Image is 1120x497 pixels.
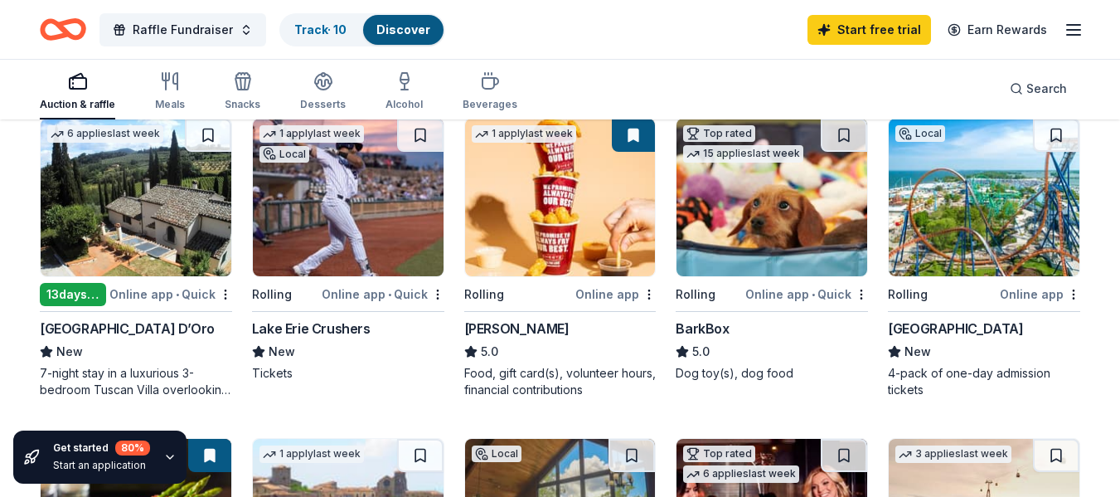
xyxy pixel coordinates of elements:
div: Desserts [300,98,346,111]
a: Image for Sheetz1 applylast weekRollingOnline app[PERSON_NAME]5.0Food, gift card(s), volunteer ho... [464,118,657,398]
span: New [904,342,931,362]
div: 1 apply last week [259,446,364,463]
div: 13 days left [40,283,106,306]
span: New [56,342,83,362]
button: Raffle Fundraiser [99,13,266,46]
div: 1 apply last week [472,125,576,143]
span: New [269,342,295,362]
span: 5.0 [481,342,498,362]
button: Beverages [463,65,517,119]
img: Image for Cedar Point [889,119,1079,276]
a: Discover [376,22,430,37]
img: Image for Villa Sogni D’Oro [41,119,231,276]
div: 15 applies last week [683,145,803,163]
div: 4-pack of one-day admission tickets [888,365,1080,398]
button: Desserts [300,65,346,119]
span: Search [1026,79,1067,99]
span: • [812,288,815,301]
div: 7-night stay in a luxurious 3-bedroom Tuscan Villa overlooking a vineyard and the ancient walled ... [40,365,232,398]
button: Snacks [225,65,260,119]
div: Online app Quick [745,284,868,305]
div: Beverages [463,98,517,111]
div: [PERSON_NAME] [464,319,570,339]
div: Local [259,146,309,163]
div: Start an application [53,459,150,472]
div: Auction & raffle [40,98,115,111]
div: [GEOGRAPHIC_DATA] [888,319,1023,339]
div: Alcohol [385,98,423,111]
div: [GEOGRAPHIC_DATA] D’Oro [40,319,215,339]
div: 3 applies last week [895,446,1011,463]
div: Dog toy(s), dog food [676,365,868,382]
div: Local [895,125,945,142]
a: Track· 10 [294,22,347,37]
div: Local [472,446,521,462]
div: Online app [575,284,656,305]
div: Online app [1000,284,1080,305]
a: Home [40,10,86,49]
a: Image for Cedar PointLocalRollingOnline app[GEOGRAPHIC_DATA]New4-pack of one-day admission tickets [888,118,1080,398]
div: Rolling [252,285,292,305]
div: BarkBox [676,319,729,339]
span: 5.0 [692,342,710,362]
div: Top rated [683,446,755,462]
a: Image for Villa Sogni D’Oro6 applieslast week13days leftOnline app•Quick[GEOGRAPHIC_DATA] D’OroNe... [40,118,232,398]
div: Rolling [676,285,715,305]
button: Meals [155,65,185,119]
div: Tickets [252,365,444,382]
div: Rolling [888,285,928,305]
span: • [388,288,391,301]
img: Image for Sheetz [465,119,656,276]
button: Track· 10Discover [279,13,445,46]
div: 1 apply last week [259,125,364,143]
div: Food, gift card(s), volunteer hours, financial contributions [464,365,657,398]
a: Earn Rewards [938,15,1057,45]
a: Image for BarkBoxTop rated15 applieslast weekRollingOnline app•QuickBarkBox5.0Dog toy(s), dog food [676,118,868,382]
div: Online app Quick [109,284,232,305]
div: Lake Erie Crushers [252,319,371,339]
div: Snacks [225,98,260,111]
div: Top rated [683,125,755,142]
div: 80 % [115,441,150,456]
div: Get started [53,441,150,456]
span: Raffle Fundraiser [133,20,233,40]
div: Rolling [464,285,504,305]
span: • [176,288,179,301]
button: Alcohol [385,65,423,119]
a: Image for Lake Erie Crushers1 applylast weekLocalRollingOnline app•QuickLake Erie CrushersNewTickets [252,118,444,382]
div: Online app Quick [322,284,444,305]
img: Image for BarkBox [676,119,867,276]
div: 6 applies last week [683,465,799,483]
button: Auction & raffle [40,65,115,119]
div: 6 applies last week [47,125,163,143]
img: Image for Lake Erie Crushers [253,119,444,276]
div: Meals [155,98,185,111]
button: Search [996,72,1080,105]
a: Start free trial [807,15,931,45]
